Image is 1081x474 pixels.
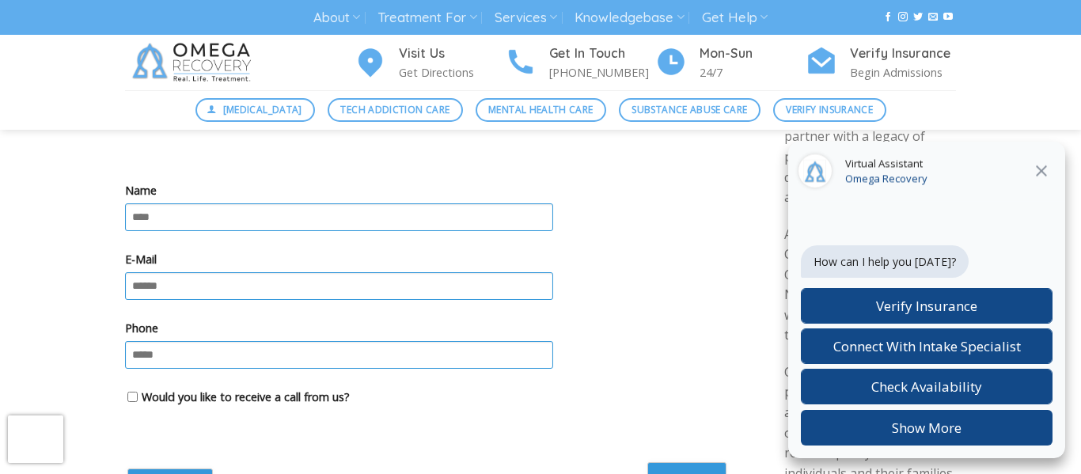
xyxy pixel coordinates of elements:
[943,12,953,23] a: Follow on YouTube
[377,3,476,32] a: Treatment For
[223,102,302,117] span: [MEDICAL_DATA]
[786,102,873,117] span: Verify Insurance
[125,181,737,199] label: Name
[125,35,264,90] img: Omega Recovery
[700,63,806,82] p: 24/7
[505,44,655,82] a: Get In Touch [PHONE_NUMBER]
[619,98,760,122] a: Substance Abuse Care
[488,102,593,117] span: Mental Health Care
[399,44,505,64] h4: Visit Us
[125,319,737,337] label: Phone
[313,3,360,32] a: About
[125,250,737,268] label: E-Mail
[328,98,463,122] a: Tech Addiction Care
[632,102,747,117] span: Substance Abuse Care
[142,388,350,406] label: Would you like to receive a call from us?
[575,3,684,32] a: Knowledgebase
[702,3,768,32] a: Get Help
[340,102,449,117] span: Tech Addiction Care
[806,44,956,82] a: Verify Insurance Begin Admissions
[549,63,655,82] p: [PHONE_NUMBER]
[355,44,505,82] a: Visit Us Get Directions
[850,44,956,64] h4: Verify Insurance
[898,12,908,23] a: Follow on Instagram
[476,98,606,122] a: Mental Health Care
[928,12,938,23] a: Send us an email
[883,12,893,23] a: Follow on Facebook
[399,63,505,82] p: Get Directions
[784,86,957,208] p: Omega Recovery has been recognized as a trusted partner with a legacy of providing high-value, hi...
[549,44,655,64] h4: Get In Touch
[195,98,316,122] a: [MEDICAL_DATA]
[784,225,957,347] p: As a Platinum provider and Center of Excellence with Optum and honored National Provider Partner ...
[773,98,886,122] a: Verify Insurance
[850,63,956,82] p: Begin Admissions
[700,44,806,64] h4: Mon-Sun
[495,3,557,32] a: Services
[8,415,63,463] iframe: reCAPTCHA
[913,12,923,23] a: Follow on Twitter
